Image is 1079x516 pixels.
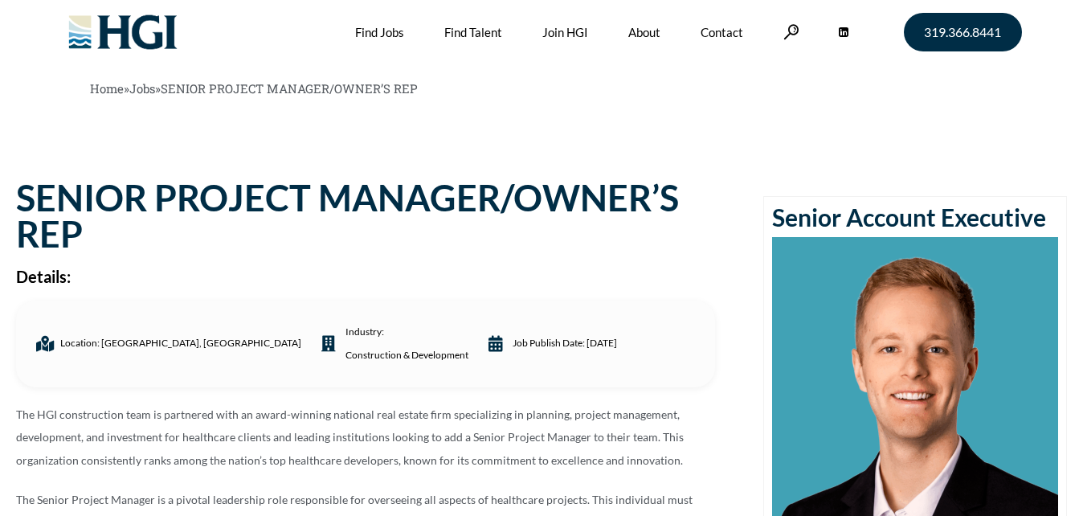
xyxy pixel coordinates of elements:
span: Job Publish date: [DATE] [509,332,617,355]
span: industry: [341,321,468,367]
a: Home [90,80,124,96]
h2: Details: [16,268,715,285]
p: The HGI construction team is partnered with an award-winning national real estate firm specializi... [16,403,715,473]
a: Jobs [129,80,155,96]
h2: Senior Account Executive [772,205,1058,229]
span: SENIOR PROJECT MANAGER/OWNER’S REP [161,80,418,96]
span: Location: [GEOGRAPHIC_DATA], [GEOGRAPHIC_DATA] [56,332,301,355]
a: Construction & Development [345,344,468,367]
a: Search [783,24,799,39]
span: 319.366.8441 [924,26,1001,39]
a: 319.366.8441 [904,13,1022,51]
h1: SENIOR PROJECT MANAGER/OWNER’S REP [16,180,715,252]
span: » » [90,80,418,96]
